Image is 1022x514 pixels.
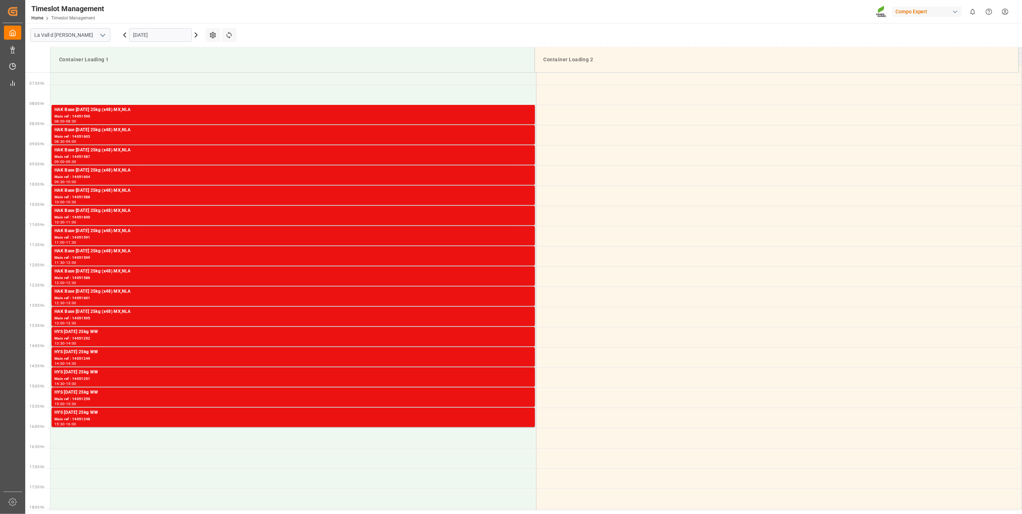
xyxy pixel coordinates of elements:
div: - [65,160,66,163]
div: - [65,281,66,284]
div: 15:00 [66,382,76,385]
span: 09:30 Hr [30,162,44,166]
div: 14:00 [66,342,76,345]
div: 09:00 [54,160,65,163]
div: - [65,362,66,365]
div: Main ref : 14051590 [54,114,532,120]
div: HAK Base [DATE] 25kg (x48) MX,NLA [54,308,532,315]
div: 15:30 [54,422,65,426]
div: - [65,241,66,244]
div: HAK Base [DATE] 25kg (x48) MX,NLA [54,268,532,275]
div: - [65,120,66,123]
div: - [65,322,66,325]
img: Screenshot%202023-09-29%20at%2010.02.21.png_1712312052.png [876,5,888,18]
a: Home [31,15,43,21]
div: 12:00 [54,281,65,284]
div: - [65,180,66,183]
div: - [65,402,66,406]
div: 09:30 [66,160,76,163]
div: 09:00 [66,140,76,143]
div: HAK Base [DATE] 25kg (x48) MX,NLA [54,127,532,134]
span: 09:00 Hr [30,142,44,146]
button: Help Center [981,4,997,20]
span: 14:30 Hr [30,364,44,368]
span: 14:00 Hr [30,344,44,348]
span: 17:00 Hr [30,465,44,469]
input: Type to search/select [30,28,110,42]
div: HAK Base [DATE] 25kg (x48) MX,NLA [54,147,532,154]
div: - [65,140,66,143]
div: 12:30 [66,281,76,284]
div: 08:30 [66,120,76,123]
div: Main ref : 14051586 [54,275,532,281]
div: HAK Base [DATE] 25kg (x48) MX,NLA [54,106,532,114]
div: 12:00 [66,261,76,264]
div: HAK Base [DATE] 25kg (x48) MX,NLA [54,167,532,174]
div: 13:30 [54,342,65,345]
span: 12:00 Hr [30,263,44,267]
div: 09:30 [54,180,65,183]
div: HAK Base [DATE] 25kg (x48) MX,NLA [54,187,532,194]
div: Main ref : 14051588 [54,194,532,200]
div: Main ref : 14051249 [54,356,532,362]
span: 15:00 Hr [30,384,44,388]
div: 10:00 [54,200,65,204]
div: 15:30 [66,402,76,406]
div: HYS [DATE] 25kg WW [54,328,532,336]
div: Main ref : 14051251 [54,376,532,382]
div: 08:30 [54,140,65,143]
div: 11:00 [54,241,65,244]
span: 08:00 Hr [30,102,44,106]
div: 16:00 [66,422,76,426]
span: 10:00 Hr [30,182,44,186]
div: - [65,422,66,426]
span: 12:30 Hr [30,283,44,287]
span: 17:30 Hr [30,485,44,489]
div: Main ref : 14051595 [54,315,532,322]
div: Container Loading 2 [541,53,1013,66]
span: 13:00 Hr [30,303,44,307]
div: 11:30 [66,241,76,244]
div: HYS [DATE] 25kg WW [54,409,532,416]
div: Timeslot Management [31,3,104,14]
div: - [65,221,66,224]
div: HAK Base [DATE] 25kg (x48) MX,NLA [54,248,532,255]
div: - [65,301,66,305]
div: HAK Base [DATE] 25kg (x48) MX,NLA [54,227,532,235]
div: 12:30 [54,301,65,305]
div: HYS [DATE] 25kg WW [54,349,532,356]
div: Compo Expert [893,6,962,17]
div: 10:00 [66,180,76,183]
div: Main ref : 14051587 [54,154,532,160]
span: 08:30 Hr [30,122,44,126]
div: 13:30 [66,322,76,325]
div: HAK Base [DATE] 25kg (x48) MX,NLA [54,207,532,214]
span: 11:00 Hr [30,223,44,227]
div: HAK Base [DATE] 25kg (x48) MX,NLA [54,288,532,295]
div: Main ref : 14051591 [54,235,532,241]
div: 15:00 [54,402,65,406]
div: HYS [DATE] 25kg WW [54,389,532,396]
span: 16:00 Hr [30,425,44,429]
span: 15:30 Hr [30,404,44,408]
div: 10:30 [54,221,65,224]
span: 11:30 Hr [30,243,44,247]
button: Compo Expert [893,5,965,18]
div: - [65,200,66,204]
span: 18:00 Hr [30,505,44,509]
div: Main ref : 14051250 [54,396,532,402]
div: 11:30 [54,261,65,264]
span: 07:30 Hr [30,81,44,85]
div: 14:30 [54,382,65,385]
div: 08:00 [54,120,65,123]
span: 13:30 Hr [30,324,44,328]
div: Main ref : 14051601 [54,295,532,301]
button: show 0 new notifications [965,4,981,20]
div: - [65,261,66,264]
div: - [65,342,66,345]
div: 14:30 [66,362,76,365]
div: Main ref : 14051600 [54,214,532,221]
div: 10:30 [66,200,76,204]
span: 10:30 Hr [30,203,44,207]
div: 11:00 [66,221,76,224]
